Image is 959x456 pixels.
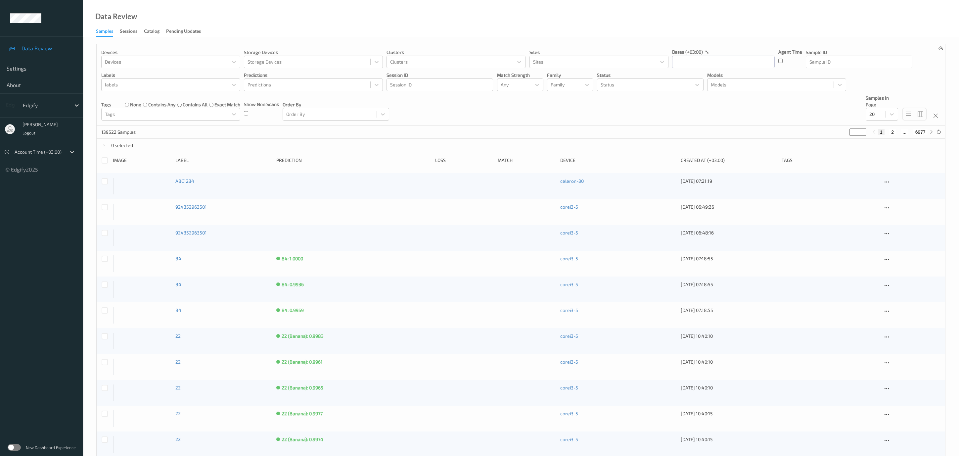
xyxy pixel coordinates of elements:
[560,178,584,184] a: celeron-30
[214,101,240,108] label: exact match
[387,72,493,78] p: Session ID
[175,281,181,287] a: 84
[175,157,272,164] div: Label
[681,384,777,391] div: [DATE] 10:40:10
[95,13,137,20] div: Data Review
[681,307,777,314] div: [DATE] 07:18:55
[878,129,885,135] button: 1
[681,157,777,164] div: Created At (+03:00)
[282,384,323,391] div: 22 (Banana): 0.9965
[120,27,144,36] a: Sessions
[175,204,207,210] a: 924352963501
[782,157,878,164] div: Tags
[560,436,578,442] a: corei3-5
[560,281,578,287] a: corei3-5
[175,333,181,339] a: 22
[560,333,578,339] a: corei3-5
[175,385,181,390] a: 22
[597,72,704,78] p: Status
[681,436,777,443] div: [DATE] 10:40:15
[560,411,578,416] a: corei3-5
[175,178,194,184] a: ABC1234
[282,359,323,365] div: 22 (Banana): 0.9961
[681,204,777,210] div: [DATE] 06:49:26
[144,27,166,36] a: Catalog
[681,410,777,417] div: [DATE] 10:40:15
[681,178,777,184] div: [DATE] 07:21:19
[111,142,133,149] p: 0 selected
[435,157,493,164] div: Loss
[96,27,120,37] a: Samples
[101,49,240,56] p: Devices
[498,157,556,164] div: Match
[497,72,543,78] p: Match Strength
[144,28,160,36] div: Catalog
[276,157,431,164] div: Prediction
[681,229,777,236] div: [DATE] 06:48:16
[889,129,896,135] button: 2
[120,28,137,36] div: Sessions
[707,72,846,78] p: Models
[282,255,303,262] div: 84: 1.0000
[101,72,240,78] p: labels
[96,28,113,37] div: Samples
[175,256,181,261] a: 84
[166,27,207,36] a: Pending Updates
[244,101,279,108] p: Show Non Scans
[529,49,668,56] p: Sites
[681,333,777,339] div: [DATE] 10:40:10
[183,101,207,108] label: contains all
[913,129,928,135] button: 6977
[175,307,181,313] a: 84
[681,281,777,288] div: [DATE] 07:18:55
[560,157,676,164] div: Device
[282,307,304,314] div: 84: 0.9959
[175,230,207,235] a: 924352963501
[387,49,525,56] p: Clusters
[560,385,578,390] a: corei3-5
[282,333,324,339] div: 22 (Banana): 0.9983
[547,72,593,78] p: Family
[681,359,777,365] div: [DATE] 10:40:10
[175,359,181,365] a: 22
[681,255,777,262] div: [DATE] 07:18:55
[244,72,383,78] p: Predictions
[672,49,703,55] p: dates (+03:00)
[113,157,171,164] div: image
[866,95,898,108] p: Samples In Page
[560,307,578,313] a: corei3-5
[282,410,323,417] div: 22 (Banana): 0.9977
[244,49,383,56] p: Storage Devices
[148,101,175,108] label: contains any
[560,359,578,365] a: corei3-5
[283,101,389,108] p: Order By
[282,281,304,288] div: 84: 0.9936
[901,129,909,135] button: ...
[560,204,578,210] a: corei3-5
[130,101,141,108] label: none
[175,411,181,416] a: 22
[175,436,181,442] a: 22
[806,49,912,56] p: Sample ID
[560,230,578,235] a: corei3-5
[282,436,323,443] div: 22 (Banana): 0.9974
[778,49,802,55] p: Agent Time
[101,129,151,135] p: 139522 Samples
[101,101,111,108] p: Tags
[166,28,201,36] div: Pending Updates
[560,256,578,261] a: corei3-5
